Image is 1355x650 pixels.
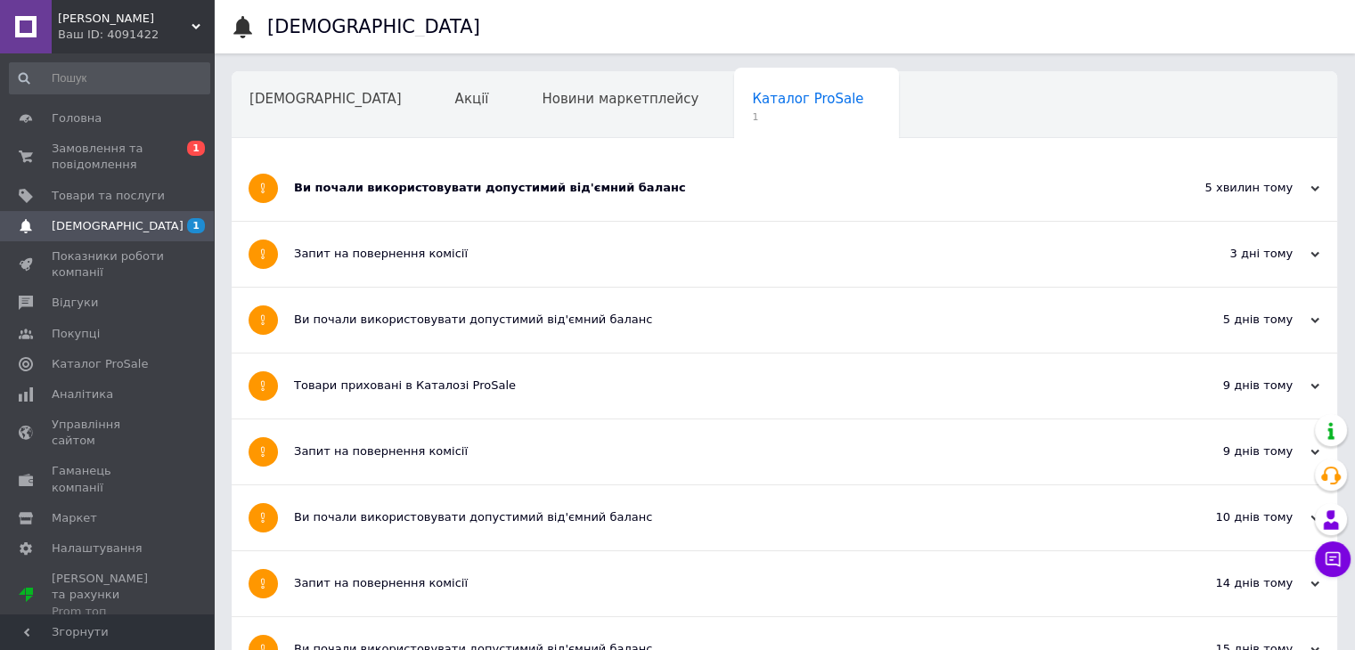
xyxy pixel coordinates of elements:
span: Замовлення та повідомлення [52,141,165,173]
span: Управління сайтом [52,417,165,449]
span: Показники роботи компанії [52,248,165,280]
div: 5 днів тому [1141,312,1319,328]
div: Ви почали використовувати допустимий від'ємний баланс [294,509,1141,525]
span: Акції [455,91,489,107]
span: Каталог ProSale [752,91,863,107]
h1: [DEMOGRAPHIC_DATA] [267,16,480,37]
div: 9 днів тому [1141,443,1319,459]
span: [DEMOGRAPHIC_DATA] [52,218,184,234]
span: 1 [187,141,205,156]
div: 9 днів тому [1141,378,1319,394]
span: 1 [752,110,863,124]
div: Запит на повернення комісії [294,246,1141,262]
span: Товари та послуги [52,188,165,204]
div: Запит на повернення комісії [294,575,1141,591]
span: Маркет [52,510,97,526]
span: Покупці [52,326,100,342]
input: Пошук [9,62,210,94]
span: Каталог ProSale [52,356,148,372]
span: [PERSON_NAME] та рахунки [52,571,165,620]
span: Головна [52,110,102,126]
span: Налаштування [52,540,143,557]
div: 5 хвилин тому [1141,180,1319,196]
div: Prom топ [52,604,165,620]
div: 14 днів тому [1141,575,1319,591]
span: Новини маркетплейсу [542,91,698,107]
span: Гаманець компанії [52,463,165,495]
div: Запит на повернення комісії [294,443,1141,459]
span: Відгуки [52,295,98,311]
div: Товари приховані в Каталозі ProSale [294,378,1141,394]
span: Аналітика [52,386,113,402]
span: [DEMOGRAPHIC_DATA] [249,91,402,107]
div: 10 днів тому [1141,509,1319,525]
span: 1 [187,218,205,233]
div: 3 дні тому [1141,246,1319,262]
div: Ви почали використовувати допустимий від'ємний баланс [294,312,1141,328]
div: Ви почали використовувати допустимий від'ємний баланс [294,180,1141,196]
div: Ваш ID: 4091422 [58,27,214,43]
span: веселий джміль [58,11,192,27]
button: Чат з покупцем [1315,541,1351,577]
